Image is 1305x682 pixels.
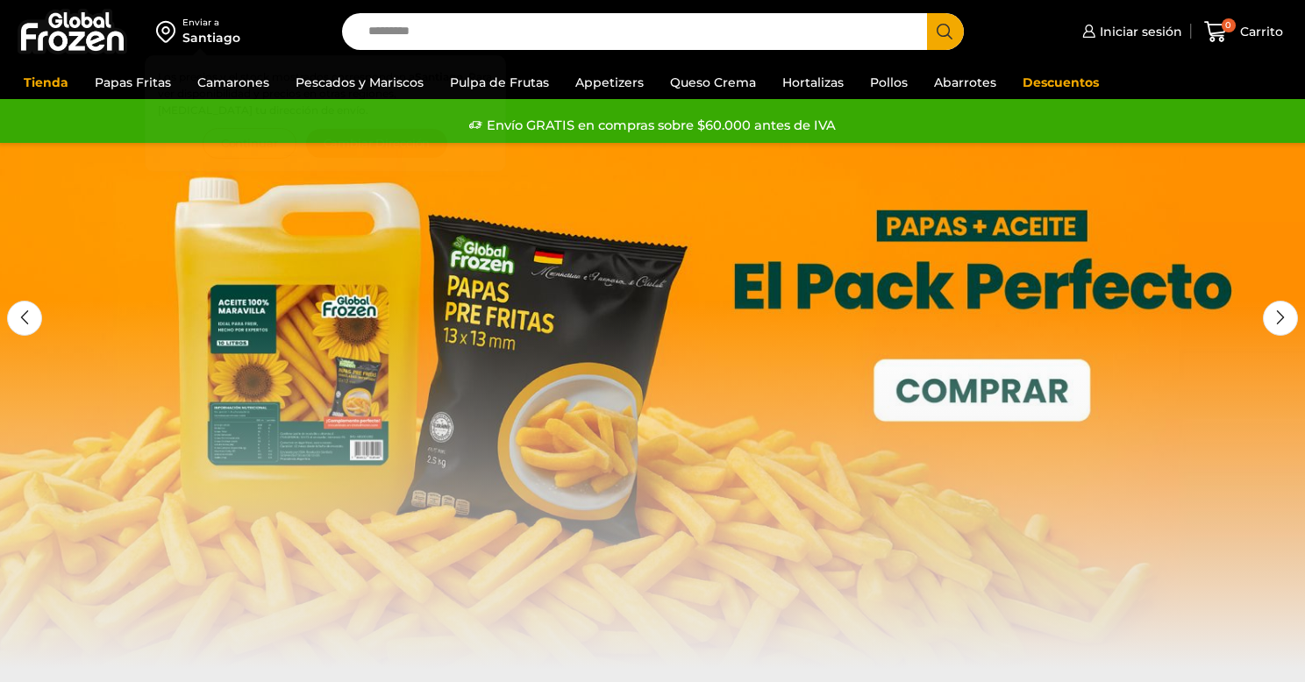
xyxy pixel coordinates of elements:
a: Papas Fritas [86,66,180,99]
p: Los precios y el stock mostrados corresponden a . Para ver disponibilidad y precios en otras regi... [158,68,493,119]
button: Continuar [203,128,296,159]
span: Iniciar sesión [1095,23,1182,40]
div: Enviar a [182,17,240,29]
a: Queso Crema [661,66,765,99]
button: Search button [927,13,964,50]
a: Pollos [861,66,916,99]
img: address-field-icon.svg [156,17,182,46]
a: Tienda [15,66,77,99]
a: Iniciar sesión [1078,14,1182,49]
a: Appetizers [567,66,652,99]
span: 0 [1222,18,1236,32]
span: Carrito [1236,23,1283,40]
div: Santiago [182,29,240,46]
a: Hortalizas [774,66,852,99]
button: Cambiar Dirección [305,128,449,159]
a: Abarrotes [925,66,1005,99]
a: Descuentos [1014,66,1108,99]
strong: Santiago [415,70,463,83]
a: 0 Carrito [1200,11,1287,53]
